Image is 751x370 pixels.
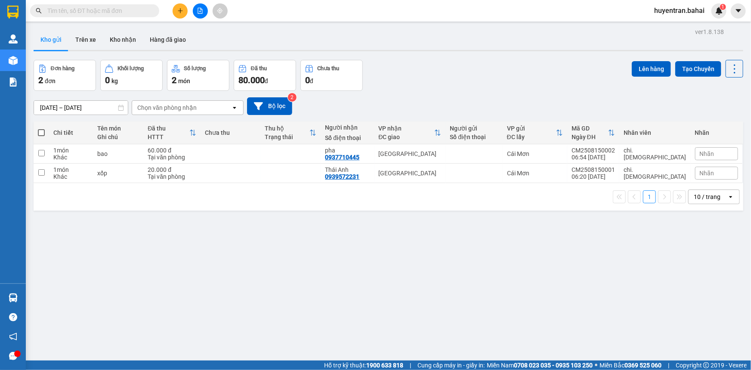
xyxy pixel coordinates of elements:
th: Toggle SortBy [143,121,200,144]
div: 60.000 đ [148,147,196,154]
img: icon-new-feature [715,7,723,15]
span: 80.000 [238,75,265,85]
div: Tại văn phòng [148,173,196,180]
div: Ghi chú [97,134,139,140]
div: VP gửi [507,125,556,132]
strong: 1900 633 818 [366,362,403,369]
div: Số điện thoại [325,134,370,141]
span: 0 [305,75,310,85]
div: 06:54 [DATE] [572,154,615,161]
button: Hàng đã giao [143,29,193,50]
span: đơn [45,78,56,84]
button: Kho gửi [34,29,68,50]
span: notification [9,333,17,341]
div: Đã thu [148,125,189,132]
button: Chưa thu0đ [300,60,363,91]
div: Khối lượng [117,65,144,72]
input: Select a date range. [34,101,128,115]
span: aim [217,8,223,14]
span: Nhãn [700,170,714,177]
div: 1 món [53,147,89,154]
span: đ [265,78,268,84]
img: warehouse-icon [9,34,18,44]
div: chi.bahai [624,147,686,161]
div: 0937710445 [325,154,359,161]
div: Nhãn [695,129,738,136]
div: HTTT [148,134,189,140]
div: Người nhận [325,124,370,131]
button: Bộ lọc [247,97,292,115]
img: warehouse-icon [9,293,18,302]
strong: 0369 525 060 [624,362,661,369]
div: xốp [97,170,139,177]
div: ĐC giao [379,134,435,140]
span: Miền Bắc [600,361,661,370]
button: aim [213,3,228,19]
span: 1 [721,4,724,10]
div: ĐC lấy [507,134,556,140]
div: 10 / trang [694,193,720,201]
div: Số lượng [184,65,206,72]
div: 20.000 đ [148,166,196,173]
img: warehouse-icon [9,56,18,65]
span: caret-down [735,7,742,15]
div: CM2508150002 [572,147,615,154]
th: Toggle SortBy [567,121,619,144]
img: solution-icon [9,78,18,87]
div: [GEOGRAPHIC_DATA] [379,170,442,177]
button: caret-down [731,3,746,19]
div: Thu hộ [265,125,310,132]
div: VP nhận [379,125,435,132]
button: Khối lượng0kg [100,60,163,91]
div: chi.bahai [624,166,686,180]
th: Toggle SortBy [374,121,446,144]
span: file-add [197,8,203,14]
th: Toggle SortBy [261,121,321,144]
button: Lên hàng [632,61,671,77]
span: Nhãn [700,150,714,157]
span: ⚪️ [595,364,597,367]
span: 2 [172,75,176,85]
th: Toggle SortBy [503,121,567,144]
div: [GEOGRAPHIC_DATA] [379,150,442,157]
button: file-add [193,3,208,19]
div: CM2508150001 [572,166,615,173]
img: logo-vxr [7,6,19,19]
span: message [9,352,17,360]
span: | [410,361,411,370]
div: Khác [53,173,89,180]
div: Đơn hàng [51,65,74,72]
button: plus [173,3,188,19]
div: Tên món [97,125,139,132]
div: Ngày ĐH [572,134,608,140]
button: Kho nhận [103,29,143,50]
svg: open [727,193,734,200]
span: question-circle [9,313,17,321]
span: | [668,361,669,370]
span: món [178,78,190,84]
button: Đơn hàng2đơn [34,60,96,91]
span: đ [310,78,313,84]
div: Cái Mơn [507,170,563,177]
sup: 1 [720,4,726,10]
button: Số lượng2món [167,60,229,91]
span: Hỗ trợ kỹ thuật: [324,361,403,370]
svg: open [231,104,238,111]
div: Thái Anh [325,166,370,173]
span: 0 [105,75,110,85]
div: Chọn văn phòng nhận [137,103,197,112]
div: pha [325,147,370,154]
input: Tìm tên, số ĐT hoặc mã đơn [47,6,149,16]
div: 06:20 [DATE] [572,173,615,180]
div: Chưa thu [205,129,257,136]
div: 0939572231 [325,173,359,180]
button: Tạo Chuyến [675,61,721,77]
span: huyentran.bahai [647,5,711,16]
span: copyright [703,362,709,368]
div: Khác [53,154,89,161]
div: Đã thu [251,65,267,72]
div: Số điện thoại [450,134,498,140]
div: Chi tiết [53,129,89,136]
div: Người gửi [450,125,498,132]
div: Nhân viên [624,129,686,136]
